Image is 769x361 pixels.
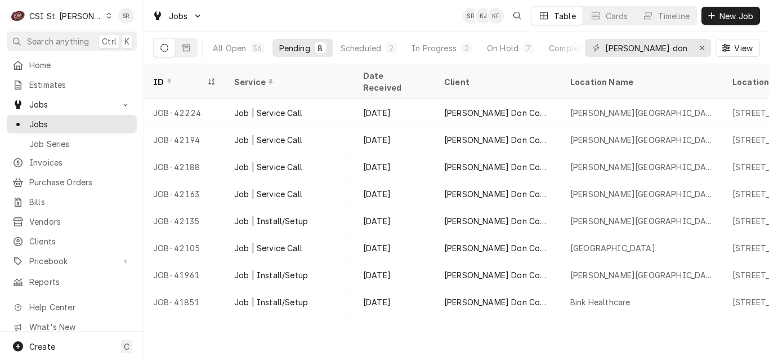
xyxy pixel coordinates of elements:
[354,180,435,207] div: [DATE]
[487,42,518,54] div: On Hold
[118,8,134,24] div: SR
[234,242,302,254] div: Job | Service Call
[234,161,302,173] div: Job | Service Call
[388,42,395,54] div: 2
[476,8,491,24] div: Ken Jiricek's Avatar
[658,10,690,22] div: Timeline
[234,215,308,227] div: Job | Install/Setup
[10,8,26,24] div: C
[444,161,552,173] div: [PERSON_NAME] Don Company
[169,10,188,22] span: Jobs
[29,321,130,333] span: What's New
[549,42,591,54] div: Completed
[29,10,102,22] div: CSI St. [PERSON_NAME]
[463,42,470,54] div: 2
[354,288,435,315] div: [DATE]
[570,269,714,281] div: [PERSON_NAME][GEOGRAPHIC_DATA]
[488,8,504,24] div: KF
[29,255,114,267] span: Pricebook
[234,107,302,119] div: Job | Service Call
[7,212,137,231] a: Vendors
[693,39,711,57] button: Erase input
[7,318,137,336] a: Go to What's New
[463,8,479,24] div: Stephani Roth's Avatar
[444,242,552,254] div: [PERSON_NAME] Don Company
[444,134,552,146] div: [PERSON_NAME] Don Company
[29,301,130,313] span: Help Center
[29,176,131,188] span: Purchase Orders
[7,173,137,191] a: Purchase Orders
[29,276,131,288] span: Reports
[144,261,225,288] div: JOB-41961
[29,138,131,150] span: Job Series
[144,234,225,261] div: JOB-42105
[444,188,552,200] div: [PERSON_NAME] Don Company
[7,298,137,317] a: Go to Help Center
[354,261,435,288] div: [DATE]
[29,79,131,91] span: Estimates
[476,8,491,24] div: KJ
[317,42,324,54] div: 8
[29,196,131,208] span: Bills
[144,207,225,234] div: JOB-42135
[153,76,205,88] div: ID
[717,10,755,22] span: New Job
[363,70,424,93] div: Date Received
[605,39,690,57] input: Keyword search
[213,42,246,54] div: All Open
[253,42,262,54] div: 36
[354,207,435,234] div: [DATE]
[7,32,137,51] button: Search anythingCtrlK
[7,273,137,291] a: Reports
[29,99,114,110] span: Jobs
[27,35,89,47] span: Search anything
[354,234,435,261] div: [DATE]
[29,235,131,247] span: Clients
[412,42,457,54] div: In Progress
[570,76,712,88] div: Location Name
[124,341,129,353] span: C
[279,42,310,54] div: Pending
[29,342,55,351] span: Create
[570,107,714,119] div: [PERSON_NAME][GEOGRAPHIC_DATA]
[7,95,137,114] a: Go to Jobs
[7,153,137,172] a: Invoices
[354,99,435,126] div: [DATE]
[732,42,755,54] span: View
[606,10,628,22] div: Cards
[444,269,552,281] div: [PERSON_NAME] Don Company
[444,107,552,119] div: [PERSON_NAME] Don Company
[124,35,129,47] span: K
[716,39,760,57] button: View
[341,42,381,54] div: Scheduled
[147,7,207,25] a: Go to Jobs
[234,134,302,146] div: Job | Service Call
[354,153,435,180] div: [DATE]
[444,76,550,88] div: Client
[7,232,137,251] a: Clients
[7,135,137,153] a: Job Series
[488,8,504,24] div: Kevin Floyd's Avatar
[118,8,134,24] div: Stephani Roth's Avatar
[29,157,131,168] span: Invoices
[570,215,714,227] div: [PERSON_NAME][GEOGRAPHIC_DATA]
[7,75,137,94] a: Estimates
[144,126,225,153] div: JOB-42194
[701,7,760,25] button: New Job
[508,7,526,25] button: Open search
[463,8,479,24] div: SR
[234,188,302,200] div: Job | Service Call
[570,134,714,146] div: [PERSON_NAME][GEOGRAPHIC_DATA]
[554,10,576,22] div: Table
[444,215,552,227] div: [PERSON_NAME] Don Company
[144,153,225,180] div: JOB-42188
[525,42,532,54] div: 7
[29,118,131,130] span: Jobs
[7,193,137,211] a: Bills
[10,8,26,24] div: CSI St. Louis's Avatar
[570,161,714,173] div: [PERSON_NAME][GEOGRAPHIC_DATA]
[144,99,225,126] div: JOB-42224
[144,288,225,315] div: JOB-41851
[570,242,655,254] div: [GEOGRAPHIC_DATA]
[570,296,630,308] div: Bink Healthcare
